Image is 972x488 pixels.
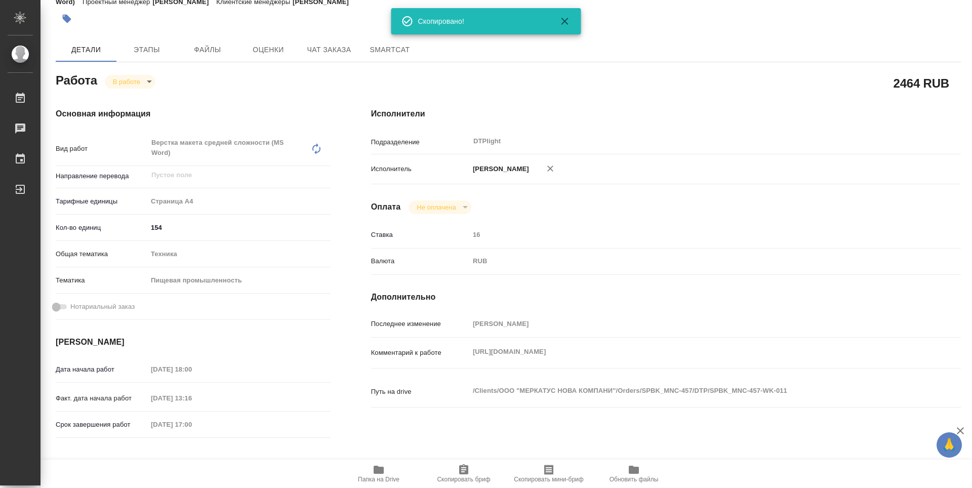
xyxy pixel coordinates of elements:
[56,196,147,207] p: Тарифные единицы
[469,227,912,242] input: Пустое поле
[305,44,353,56] span: Чат заказа
[894,74,949,92] h2: 2464 RUB
[244,44,293,56] span: Оценки
[469,343,912,360] textarea: [URL][DOMAIN_NAME]
[469,253,912,270] div: RUB
[56,275,147,286] p: Тематика
[147,246,331,263] div: Техника
[123,44,171,56] span: Этапы
[371,291,961,303] h4: Дополнительно
[56,364,147,375] p: Дата начала работ
[56,8,78,30] button: Добавить тэг
[336,460,421,488] button: Папка на Drive
[371,230,469,240] p: Ставка
[56,223,147,233] p: Кол-во единиц
[469,164,529,174] p: [PERSON_NAME]
[366,44,414,56] span: SmartCat
[469,382,912,399] textarea: /Clients/ООО "МЕРКАТУС НОВА КОМПАНИ"/Orders/SPBK_MNC-457/DTP/SPBK_MNC-457-WK-011
[371,137,469,147] p: Подразделение
[539,157,561,180] button: Удалить исполнителя
[147,456,236,471] input: Пустое поле
[150,169,307,181] input: Пустое поле
[506,460,591,488] button: Скопировать мини-бриф
[421,460,506,488] button: Скопировать бриф
[371,387,469,397] p: Путь на drive
[941,434,958,456] span: 🙏
[414,203,459,212] button: Не оплачена
[371,164,469,174] p: Исполнитель
[56,70,97,89] h2: Работа
[371,348,469,358] p: Комментарий к работе
[147,220,331,235] input: ✎ Введи что-нибудь
[418,16,545,26] div: Скопировано!
[437,476,490,483] span: Скопировать бриф
[610,476,659,483] span: Обновить файлы
[147,362,236,377] input: Пустое поле
[147,391,236,405] input: Пустое поле
[105,75,155,89] div: В работе
[469,316,912,331] input: Пустое поле
[371,201,401,213] h4: Оплата
[409,200,471,214] div: В работе
[56,249,147,259] p: Общая тематика
[110,77,143,86] button: В работе
[371,256,469,266] p: Валюта
[147,417,236,432] input: Пустое поле
[147,272,331,289] div: Пищевая промышленность
[358,476,399,483] span: Папка на Drive
[937,432,962,458] button: 🙏
[56,393,147,403] p: Факт. дата начала работ
[514,476,583,483] span: Скопировать мини-бриф
[56,420,147,430] p: Срок завершения работ
[553,15,577,27] button: Закрыть
[70,302,135,312] span: Нотариальный заказ
[56,171,147,181] p: Направление перевода
[371,319,469,329] p: Последнее изменение
[56,108,331,120] h4: Основная информация
[56,336,331,348] h4: [PERSON_NAME]
[62,44,110,56] span: Детали
[56,459,147,469] p: Факт. срок заверш. работ
[183,44,232,56] span: Файлы
[56,144,147,154] p: Вид работ
[147,193,331,210] div: Страница А4
[591,460,676,488] button: Обновить файлы
[371,108,961,120] h4: Исполнители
